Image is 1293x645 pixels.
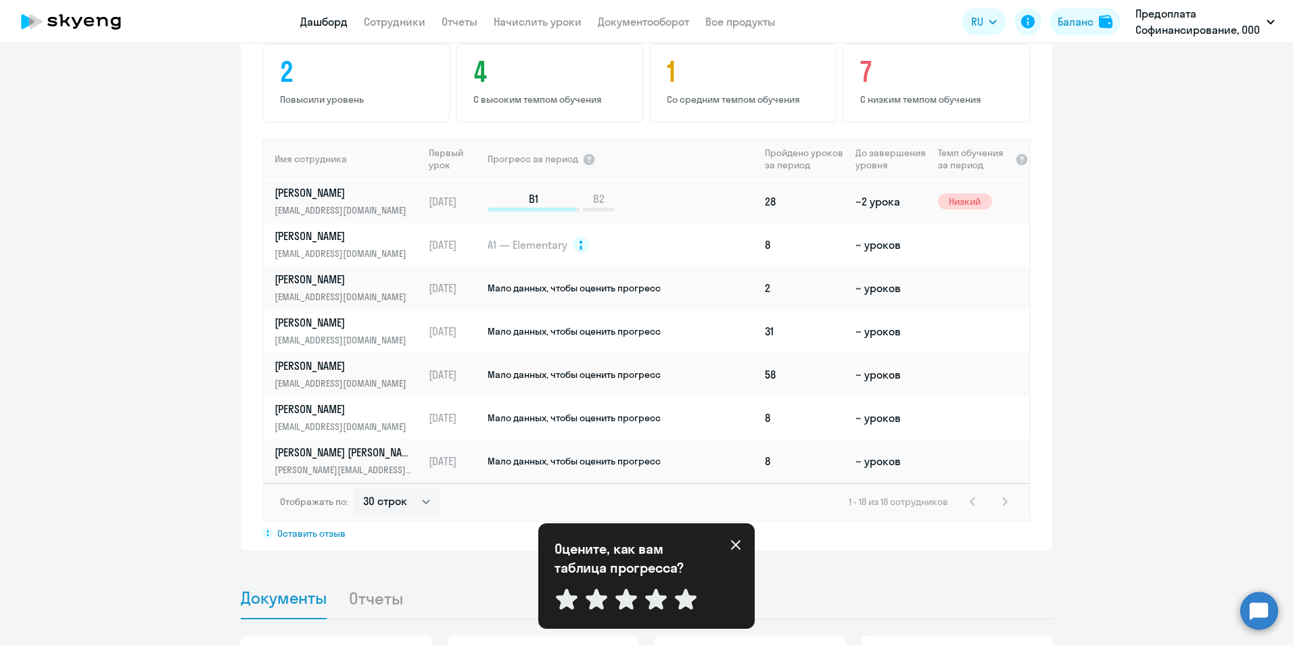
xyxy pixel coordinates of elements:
p: Повысили уровень [280,93,437,105]
td: 8 [759,396,850,439]
a: [PERSON_NAME] [PERSON_NAME][PERSON_NAME][EMAIL_ADDRESS][DOMAIN_NAME] [275,445,423,477]
p: С высоким темпом обучения [473,93,630,105]
span: Мало данных, чтобы оценить прогресс [488,368,661,381]
p: [EMAIL_ADDRESS][DOMAIN_NAME] [275,376,414,391]
p: [PERSON_NAME] [275,272,414,287]
td: [DATE] [423,223,486,266]
td: ~ уроков [850,223,932,266]
a: [PERSON_NAME][EMAIL_ADDRESS][DOMAIN_NAME] [275,272,423,304]
td: ~ уроков [850,439,932,483]
h4: 4 [473,55,630,88]
button: Предоплата Софинансирование, ООО "ХАЯТ КИМЬЯ" [1129,5,1282,38]
span: Документы [241,588,327,608]
a: [PERSON_NAME][EMAIL_ADDRESS][DOMAIN_NAME] [275,229,423,261]
p: Оцените, как вам таблица прогресса? [555,540,703,577]
p: [EMAIL_ADDRESS][DOMAIN_NAME] [275,419,414,434]
td: 31 [759,310,850,353]
td: [DATE] [423,266,486,310]
p: Предоплата Софинансирование, ООО "ХАЯТ КИМЬЯ" [1135,5,1261,38]
td: [DATE] [423,180,486,223]
p: [PERSON_NAME] [275,315,414,330]
p: [PERSON_NAME] [275,402,414,416]
span: Низкий [938,193,992,210]
td: ~ уроков [850,310,932,353]
th: До завершения уровня [850,139,932,178]
td: 28 [759,180,850,223]
h4: 1 [667,55,824,88]
p: [EMAIL_ADDRESS][DOMAIN_NAME] [275,289,414,304]
img: balance [1099,15,1112,28]
p: Со средним темпом обучения [667,93,824,105]
a: [PERSON_NAME][EMAIL_ADDRESS][DOMAIN_NAME] [275,402,423,434]
td: 2 [759,266,850,310]
span: A1 — Elementary [488,237,567,252]
span: Прогресс за период [488,153,578,165]
span: B1 [529,191,538,206]
span: RU [971,14,983,30]
a: [PERSON_NAME][EMAIL_ADDRESS][DOMAIN_NAME] [275,315,423,348]
span: Отображать по: [280,496,348,508]
span: Мало данных, чтобы оценить прогресс [488,282,661,294]
span: Темп обучения за период [938,147,1011,171]
a: Начислить уроки [494,15,582,28]
span: Мало данных, чтобы оценить прогресс [488,455,661,467]
a: Сотрудники [364,15,425,28]
td: [DATE] [423,310,486,353]
p: [EMAIL_ADDRESS][DOMAIN_NAME] [275,203,414,218]
p: С низким темпом обучения [860,93,1017,105]
button: Балансbalance [1050,8,1121,35]
a: [PERSON_NAME][EMAIL_ADDRESS][DOMAIN_NAME] [275,185,423,218]
h4: 7 [860,55,1017,88]
a: Отчеты [442,15,477,28]
td: 8 [759,223,850,266]
p: [EMAIL_ADDRESS][DOMAIN_NAME] [275,246,414,261]
td: 8 [759,439,850,483]
td: 58 [759,353,850,396]
div: Баланс [1058,14,1094,30]
span: 1 - 18 из 18 сотрудников [849,496,948,508]
th: Имя сотрудника [264,139,423,178]
td: ~ уроков [850,353,932,396]
a: [PERSON_NAME][EMAIL_ADDRESS][DOMAIN_NAME] [275,358,423,391]
a: Документооборот [598,15,689,28]
span: Оставить отзыв [277,527,346,540]
p: [PERSON_NAME] [PERSON_NAME] [275,445,414,460]
span: Мало данных, чтобы оценить прогресс [488,325,661,337]
p: [PERSON_NAME] [275,229,414,243]
td: ~ уроков [850,266,932,310]
p: [PERSON_NAME] [275,185,414,200]
button: RU [962,8,1006,35]
a: Дашборд [300,15,348,28]
p: [PERSON_NAME][EMAIL_ADDRESS][DOMAIN_NAME] [275,462,414,477]
span: Мало данных, чтобы оценить прогресс [488,412,661,424]
td: ~ уроков [850,396,932,439]
td: [DATE] [423,353,486,396]
p: [EMAIL_ADDRESS][DOMAIN_NAME] [275,333,414,348]
td: ~2 урока [850,180,932,223]
th: Первый урок [423,139,486,178]
ul: Tabs [241,577,1052,619]
td: [DATE] [423,396,486,439]
h4: 2 [280,55,437,88]
p: [PERSON_NAME] [275,358,414,373]
a: Все продукты [705,15,776,28]
th: Пройдено уроков за период [759,139,850,178]
td: [DATE] [423,439,486,483]
span: B2 [593,191,605,206]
